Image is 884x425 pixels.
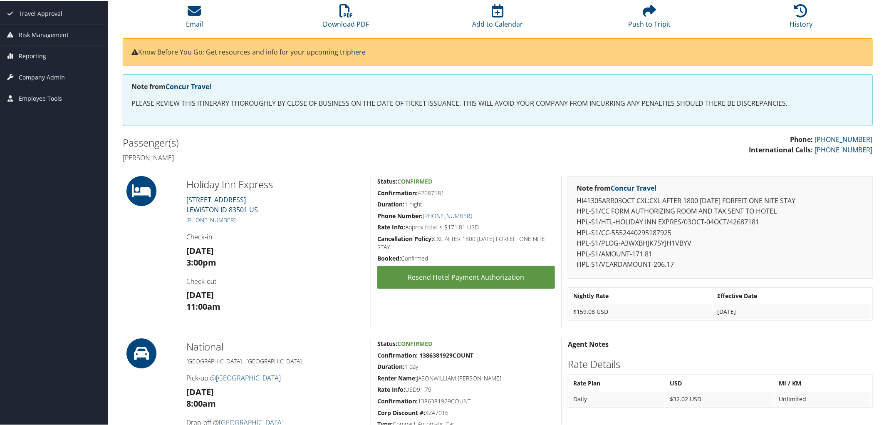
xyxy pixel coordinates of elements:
h2: Rate Details [568,356,873,370]
strong: Phone: [790,134,813,143]
a: [PHONE_NUMBER] [186,215,235,223]
h4: Check-in [186,231,364,241]
strong: Duration: [377,362,404,370]
strong: Rate Info: [377,385,405,393]
strong: International Calls: [749,144,813,154]
strong: Confirmation: 1386381929COUNT [377,350,473,358]
a: [GEOGRAPHIC_DATA] [216,373,281,382]
h2: National [186,339,364,353]
p: PLEASE REVIEW THIS ITINERARY THOROUGHLY BY CLOSE OF BUSINESS ON THE DATE OF TICKET ISSUANCE. THIS... [131,97,864,108]
strong: Status: [377,176,397,184]
p: Know Before You Go: Get resources and info for your upcoming trip [131,46,864,57]
span: Company Admin [19,66,65,87]
a: Add to Calendar [472,8,523,28]
h5: XZ47016 [377,408,555,416]
strong: Confirmation: [377,396,418,404]
th: Nightly Rate [569,288,712,303]
strong: [DATE] [186,385,214,397]
a: Push to Tripit [628,8,671,28]
span: Reporting [19,45,46,66]
strong: Note from [131,81,211,90]
span: Employee Tools [19,87,62,108]
h5: 1 night [377,199,555,208]
strong: Cancellation Policy: [377,234,433,242]
td: Daily [569,391,665,406]
td: Unlimited [775,391,872,406]
th: USD [666,375,774,390]
a: Concur Travel [166,81,211,90]
a: [PHONE_NUMBER] [423,211,472,219]
strong: Confirmation: [377,188,418,196]
h2: Holiday Inn Express [186,176,364,191]
strong: [DATE] [186,288,214,300]
strong: Renter Name: [377,373,417,381]
a: [PHONE_NUMBER] [815,144,873,154]
h2: Passenger(s) [123,135,492,149]
h5: 1 day [377,362,555,370]
p: HI41305ARR03OCT CXL:CXL AFTER 1800 [DATE] FORFEIT ONE NITE STAY HPL-S1/CC FORM AUTHORIZING ROOM A... [577,195,864,269]
span: Travel Approval [19,2,62,23]
a: [PHONE_NUMBER] [815,134,873,143]
a: [STREET_ADDRESS]LEWISTON ID 83501 US [186,194,258,214]
h5: Approx total is $171.81 USD [377,222,555,231]
th: MI / KM [775,375,872,390]
strong: 8:00am [186,397,216,408]
h5: CXL AFTER 1800 [DATE] FORFEIT ONE NITE STAY [377,234,555,250]
span: Risk Management [19,24,69,45]
strong: Agent Notes [568,339,609,348]
strong: 3:00pm [186,256,216,267]
h5: USD91.79 [377,385,555,393]
h4: Check-out [186,276,364,285]
strong: [DATE] [186,244,214,256]
a: Email [186,8,203,28]
strong: Corp Discount #: [377,408,425,416]
a: Concur Travel [611,183,656,192]
a: Resend Hotel Payment Authorization [377,265,555,288]
strong: Duration: [377,199,404,207]
strong: Status: [377,339,397,347]
strong: Rate Info: [377,222,405,230]
a: History [790,8,812,28]
h5: 42687181 [377,188,555,196]
td: $159.08 USD [569,303,712,318]
h5: Confirmed [377,254,555,262]
h5: [GEOGRAPHIC_DATA] , [GEOGRAPHIC_DATA] [186,356,364,365]
h4: Pick-up @ [186,373,364,382]
td: [DATE] [713,303,872,318]
strong: 11:00am [186,300,220,311]
a: here [351,47,366,56]
td: $32.02 USD [666,391,774,406]
h5: JASONWILLIAM [PERSON_NAME] [377,373,555,382]
th: Effective Date [713,288,872,303]
span: Confirmed [397,339,432,347]
th: Rate Plan [569,375,665,390]
span: Confirmed [397,176,432,184]
strong: Phone Number: [377,211,423,219]
a: Download PDF [323,8,369,28]
h4: [PERSON_NAME] [123,152,492,162]
h5: 1386381929COUNT [377,396,555,405]
strong: Booked: [377,254,401,261]
strong: Note from [577,183,656,192]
